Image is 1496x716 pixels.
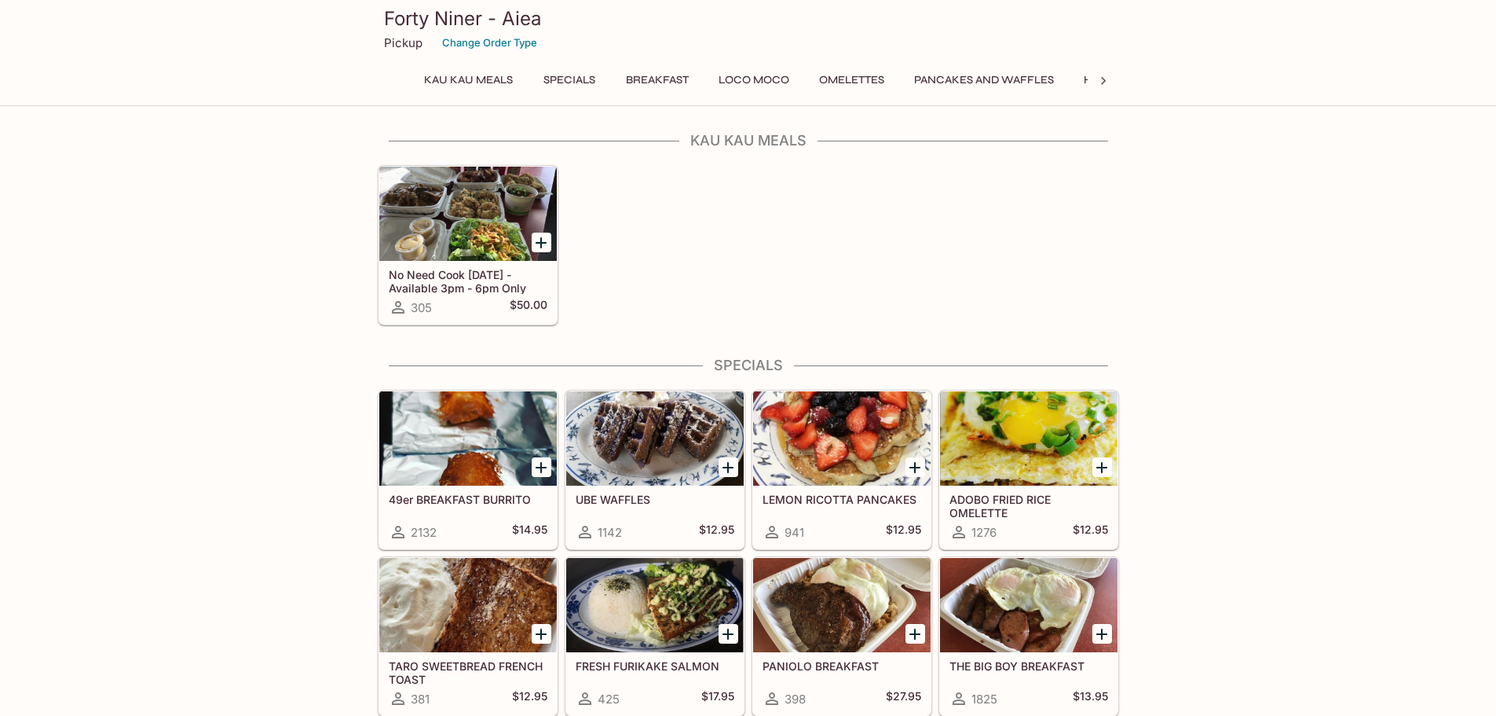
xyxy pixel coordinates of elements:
p: Pickup [384,35,422,50]
h5: $12.95 [699,523,734,542]
button: Add FRESH FURIKAKE SALMON [719,624,738,644]
button: Specials [534,69,605,91]
h5: ADOBO FRIED RICE OMELETTE [949,493,1108,519]
span: 1142 [598,525,622,540]
span: 1825 [971,692,997,707]
button: Pancakes and Waffles [905,69,1063,91]
div: UBE WAFFLES [566,391,744,486]
div: FRESH FURIKAKE SALMON [566,558,744,652]
h5: $12.95 [512,689,547,708]
button: Add PANIOLO BREAKFAST [905,624,925,644]
button: Add ADOBO FRIED RICE OMELETTE [1092,457,1112,477]
span: 425 [598,692,620,707]
a: ADOBO FRIED RICE OMELETTE1276$12.95 [939,391,1118,549]
span: 1276 [971,525,997,540]
button: Kau Kau Meals [415,69,521,91]
button: Add TARO SWEETBREAD FRENCH TOAST [532,624,551,644]
h5: TARO SWEETBREAD FRENCH TOAST [389,659,547,685]
h5: $14.95 [512,523,547,542]
button: Add THE BIG BOY BREAKFAST [1092,624,1112,644]
div: 49er BREAKFAST BURRITO [379,391,557,486]
h5: $13.95 [1073,689,1108,708]
button: Hawaiian Style French Toast [1075,69,1269,91]
h5: $50.00 [510,298,547,317]
h4: Specials [378,357,1119,374]
button: Add 49er BREAKFAST BURRITO [532,457,551,477]
h5: 49er BREAKFAST BURRITO [389,493,547,506]
span: 398 [785,692,806,707]
h5: UBE WAFFLES [576,493,734,506]
span: 2132 [411,525,437,540]
a: PANIOLO BREAKFAST398$27.95 [752,557,931,716]
div: THE BIG BOY BREAKFAST [940,558,1117,652]
h5: PANIOLO BREAKFAST [763,659,921,673]
a: TARO SWEETBREAD FRENCH TOAST381$12.95 [379,557,558,716]
h5: LEMON RICOTTA PANCAKES [763,493,921,506]
button: Breakfast [617,69,697,91]
h5: FRESH FURIKAKE SALMON [576,659,734,673]
div: No Need Cook Today - Available 3pm - 6pm Only [379,167,557,261]
a: THE BIG BOY BREAKFAST1825$13.95 [939,557,1118,716]
button: Change Order Type [435,31,544,55]
a: UBE WAFFLES1142$12.95 [565,391,744,549]
div: TARO SWEETBREAD FRENCH TOAST [379,558,557,652]
div: ADOBO FRIED RICE OMELETTE [940,391,1117,486]
h5: $12.95 [886,523,921,542]
button: Add No Need Cook Today - Available 3pm - 6pm Only [532,233,551,252]
h5: THE BIG BOY BREAKFAST [949,659,1108,673]
span: 941 [785,525,804,540]
div: PANIOLO BREAKFAST [753,558,931,652]
h5: No Need Cook [DATE] - Available 3pm - 6pm Only [389,268,547,294]
a: 49er BREAKFAST BURRITO2132$14.95 [379,391,558,549]
h5: $12.95 [1073,523,1108,542]
a: FRESH FURIKAKE SALMON425$17.95 [565,557,744,716]
div: LEMON RICOTTA PANCAKES [753,391,931,486]
button: Add LEMON RICOTTA PANCAKES [905,457,925,477]
h4: Kau Kau Meals [378,132,1119,149]
button: Loco Moco [710,69,798,91]
span: 305 [411,300,432,315]
button: Add UBE WAFFLES [719,457,738,477]
a: LEMON RICOTTA PANCAKES941$12.95 [752,391,931,549]
h3: Forty Niner - Aiea [384,6,1113,31]
h5: $27.95 [886,689,921,708]
button: Omelettes [810,69,893,91]
a: No Need Cook [DATE] - Available 3pm - 6pm Only305$50.00 [379,166,558,325]
span: 381 [411,692,430,707]
h5: $17.95 [701,689,734,708]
